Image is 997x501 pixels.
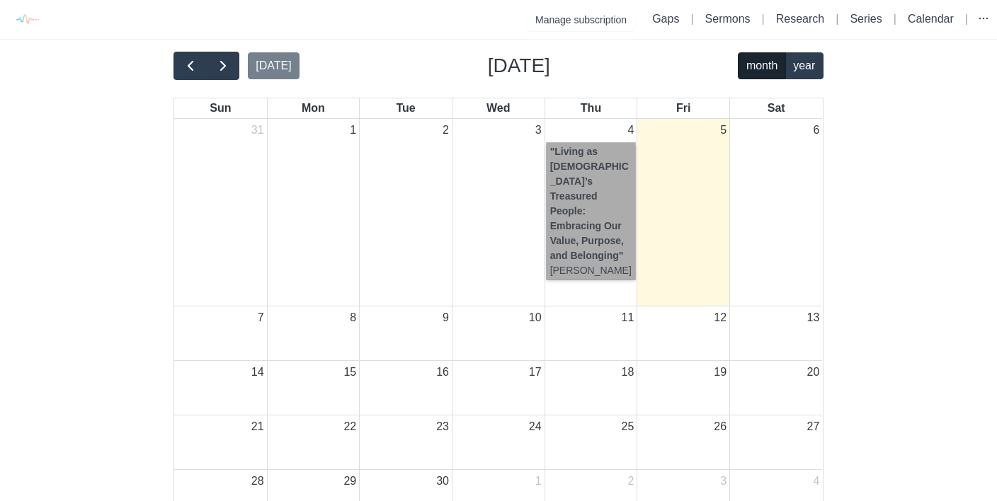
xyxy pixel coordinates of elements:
[637,360,730,415] td: September 19, 2025
[174,360,267,415] td: September 14, 2025
[804,415,823,438] a: September 27, 2025
[267,119,360,306] td: September 1, 2025
[717,470,729,493] a: October 3, 2025
[433,361,452,384] a: September 16, 2025
[452,306,545,361] td: September 10, 2025
[830,11,844,28] li: |
[776,13,824,25] a: Research
[527,8,635,31] button: Manage subscription
[545,415,637,469] td: September 25, 2025
[206,52,239,80] button: Next month
[526,361,545,384] a: September 17, 2025
[673,98,693,118] a: Friday
[341,415,359,438] a: September 22, 2025
[248,52,300,80] button: [DATE]
[452,360,545,415] td: September 17, 2025
[452,119,545,306] td: September 3, 2025
[545,360,637,415] td: September 18, 2025
[452,415,545,469] td: September 24, 2025
[488,51,550,81] h2: [DATE]
[11,4,42,35] img: logo
[578,98,604,118] a: Thursday
[440,119,452,142] a: September 2, 2025
[804,361,823,384] a: September 20, 2025
[619,415,637,438] a: September 25, 2025
[730,415,823,469] td: September 27, 2025
[249,415,267,438] a: September 21, 2025
[738,52,785,80] button: month
[341,470,359,493] a: September 29, 2025
[765,98,788,118] a: Saturday
[249,470,267,493] a: September 28, 2025
[360,306,452,361] td: September 9, 2025
[440,306,452,329] a: September 9, 2025
[637,306,730,361] td: September 12, 2025
[526,306,545,329] a: September 10, 2025
[267,306,360,361] td: September 8, 2025
[360,415,452,469] td: September 23, 2025
[785,52,824,80] button: year
[619,306,637,329] a: September 11, 2025
[625,470,637,493] a: October 2, 2025
[717,119,729,142] a: September 5, 2025
[711,361,729,384] a: September 19, 2025
[532,119,545,142] a: September 3, 2025
[810,470,822,493] a: October 4, 2025
[619,361,637,384] a: September 18, 2025
[249,361,267,384] a: September 14, 2025
[433,415,452,438] a: September 23, 2025
[360,119,452,306] td: September 2, 2025
[545,119,637,306] td: September 4, 2025
[625,119,637,142] a: September 4, 2025
[545,306,637,361] td: September 11, 2025
[730,119,823,306] td: September 6, 2025
[685,11,699,28] li: |
[637,119,730,306] td: September 5, 2025
[705,13,751,25] a: Sermons
[756,11,770,28] li: |
[207,98,234,118] a: Sunday
[810,119,822,142] a: September 6, 2025
[730,360,823,415] td: September 20, 2025
[711,415,729,438] a: September 26, 2025
[637,415,730,469] td: September 26, 2025
[526,415,545,438] a: September 24, 2025
[908,13,954,25] a: Calendar
[174,415,267,469] td: September 21, 2025
[433,470,452,493] a: September 30, 2025
[850,13,882,25] a: Series
[347,119,359,142] a: September 1, 2025
[360,360,452,415] td: September 16, 2025
[711,306,729,329] a: September 12, 2025
[173,52,207,80] button: Previous month
[341,361,359,384] a: September 15, 2025
[255,306,267,329] a: September 7, 2025
[267,360,360,415] td: September 15, 2025
[959,11,974,28] li: |
[393,98,418,118] a: Tuesday
[484,98,513,118] a: Wednesday
[174,306,267,361] td: September 7, 2025
[532,470,545,493] a: October 1, 2025
[347,306,359,329] a: September 8, 2025
[652,13,679,25] a: Gaps
[299,98,328,118] a: Monday
[888,11,902,28] li: |
[174,119,267,306] td: August 31, 2025
[249,119,267,142] a: August 31, 2025
[267,415,360,469] td: September 22, 2025
[804,306,823,329] a: September 13, 2025
[730,306,823,361] td: September 13, 2025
